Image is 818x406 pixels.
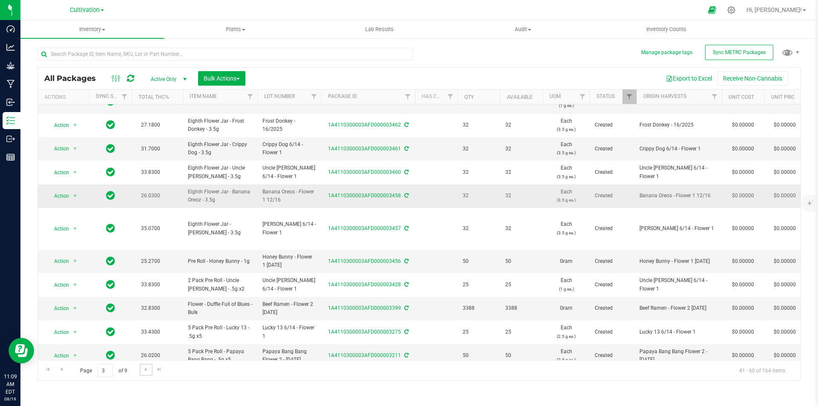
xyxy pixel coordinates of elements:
span: Each [548,348,585,364]
inline-svg: Dashboard [6,25,15,33]
span: $0.00000 [769,143,800,155]
td: $0.00000 [722,297,764,320]
a: Inventory Counts [595,20,738,38]
span: 32 [505,168,538,176]
span: Pre Roll - Honey Bunny - 1g [188,257,252,265]
span: Uncle [PERSON_NAME] 6/14 - Flower 1 [262,164,316,180]
span: Eighth Flower Jar - Crippy Dog - 3.5g [188,141,252,157]
td: $0.00000 [722,161,764,184]
span: Papaya Bang Bang Flower 2 - [DATE] [262,348,316,364]
span: 50 [463,257,495,265]
span: In Sync [106,349,115,361]
a: Lot Number [264,93,295,99]
a: Filter [401,89,415,104]
inline-svg: Reports [6,153,15,161]
span: $0.00000 [769,302,800,314]
a: Filter [622,89,637,104]
span: select [70,119,81,131]
th: Has COA [415,89,458,104]
a: 1A4110300003AFD000003462 [328,122,401,128]
p: (3.5 g ea.) [548,149,585,157]
span: Created [595,257,631,265]
button: Manage package tags [641,49,692,56]
a: 1A4110300003AFD000003461 [328,146,401,152]
span: Beef Ramen - Flower 2 [DATE] [262,300,316,317]
a: 1A4110300003AFD000003457 [328,225,401,231]
span: Action [46,326,69,338]
span: 50 [463,351,495,360]
a: Filter [444,89,458,104]
span: Each [548,276,585,293]
span: Eighth Flower Jar - [PERSON_NAME] - 3.5g [188,220,252,236]
span: Banana Oreos - Flower 1 12/16 [262,188,316,204]
a: 1A4110300003AFD000003458 [328,193,401,199]
a: Go to the first page [42,364,54,375]
td: $0.00000 [722,114,764,137]
span: Lab Results [354,26,405,33]
span: $0.00000 [769,119,800,131]
span: $0.00000 [769,222,800,235]
span: In Sync [106,190,115,202]
span: In Sync [106,255,115,267]
span: select [70,326,81,338]
td: $0.00000 [722,344,764,368]
span: In Sync [106,302,115,314]
span: select [70,279,81,291]
span: Eighth Flower Jar - Banana Oreoz - 3.5g [188,188,252,204]
span: Each [548,220,585,236]
span: Sync from Compliance System [403,282,409,288]
span: In Sync [106,119,115,131]
span: Action [46,223,69,235]
a: Origin Harvests [643,93,686,99]
span: Sync from Compliance System [403,329,409,335]
a: Lab Results [308,20,451,38]
p: (3.5 g ea.) [548,125,585,133]
div: Uncle [PERSON_NAME] 6/14 - Flower 1 [639,276,719,293]
a: Go to the previous page [55,364,67,375]
span: $0.00000 [769,190,800,202]
p: (2.5 g ea.) [548,332,585,340]
span: 33.8300 [137,166,164,179]
span: [PERSON_NAME] 6/14 - Flower 1 [262,220,316,236]
span: 26.0300 [137,190,164,202]
span: Each [548,141,585,157]
a: Package ID [328,93,357,99]
p: (1 g ea.) [548,101,585,109]
button: Bulk Actions [198,71,245,86]
span: 32 [463,121,495,129]
span: select [70,223,81,235]
span: Eighth Flower Jar - Uncle [PERSON_NAME] - 3.5g [188,164,252,180]
span: Action [46,302,69,314]
span: 33.4300 [137,326,164,338]
span: Gram [548,257,585,265]
span: Sync from Compliance System [403,193,409,199]
span: $0.00000 [769,255,800,268]
span: Created [595,304,631,312]
div: Papaya Bang Bang Flower 2 - [DATE] [639,348,719,364]
span: 25 [463,328,495,336]
span: 32.8300 [137,302,164,314]
td: $0.00000 [722,137,764,161]
span: Action [46,119,69,131]
a: Unit Cost [729,94,754,100]
inline-svg: Analytics [6,43,15,52]
a: Filter [708,89,722,104]
td: $0.00000 [722,320,764,344]
div: Actions [44,94,86,100]
span: Uncle [PERSON_NAME] 6/14 - Flower 1 [262,276,316,293]
span: Created [595,328,631,336]
span: Action [46,255,69,267]
span: In Sync [106,222,115,234]
span: Cultivation [70,6,100,14]
span: In Sync [106,279,115,291]
a: 1A4110300003AFD000003428 [328,282,401,288]
span: 25.2700 [137,255,164,268]
span: 32 [463,145,495,153]
span: Sync from Compliance System [403,122,409,128]
a: Filter [243,89,257,104]
span: Action [46,279,69,291]
span: 5 Pack Pre Roll - Lucky 13 - .5g x5 [188,324,252,340]
div: Lucky 13 6/14 - Flower 1 [639,328,719,336]
a: 1A4110300003AFD000003275 [328,329,401,335]
inline-svg: Manufacturing [6,80,15,88]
